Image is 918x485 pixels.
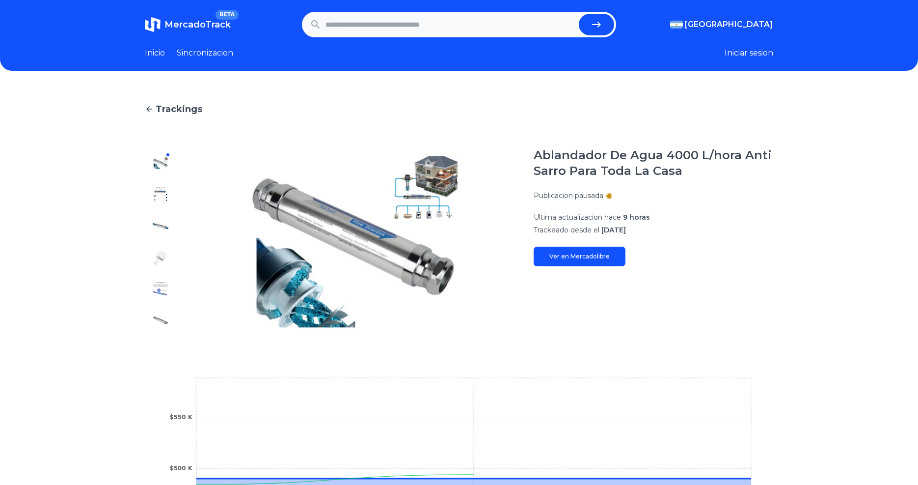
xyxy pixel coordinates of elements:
img: Ablandador De Agua 4000 L/hora Anti Sarro Para Toda La Casa [153,155,168,171]
img: Ablandador De Agua 4000 L/hora Anti Sarro Para Toda La Casa [153,313,168,328]
img: Argentina [670,21,683,29]
img: Ablandador De Agua 4000 L/hora Anti Sarro Para Toda La Casa [196,147,514,336]
img: MercadoTrack [145,17,161,32]
tspan: $500 K [169,465,193,472]
span: Trackings [156,102,202,116]
a: MercadoTrackBETA [145,17,231,32]
button: Iniciar sesion [725,47,773,59]
span: [DATE] [601,226,626,234]
a: Trackings [145,102,773,116]
img: Ablandador De Agua 4000 L/hora Anti Sarro Para Toda La Casa [153,218,168,234]
span: MercadoTrack [164,19,231,30]
h1: Ablandador De Agua 4000 L/hora Anti Sarro Para Toda La Casa [534,147,773,179]
button: [GEOGRAPHIC_DATA] [670,19,773,30]
p: Publicacion pausada [534,191,603,200]
img: Ablandador De Agua 4000 L/hora Anti Sarro Para Toda La Casa [153,187,168,202]
a: Inicio [145,47,165,59]
span: Trackeado desde el [534,226,599,234]
a: Sincronizacion [177,47,233,59]
span: Ultima actualizacion hace [534,213,621,222]
a: Ver en Mercadolibre [534,247,625,266]
span: BETA [216,10,239,20]
img: Ablandador De Agua 4000 L/hora Anti Sarro Para Toda La Casa [153,281,168,297]
span: 9 horas [623,213,650,222]
img: Ablandador De Agua 4000 L/hora Anti Sarro Para Toda La Casa [153,250,168,265]
span: [GEOGRAPHIC_DATA] [685,19,773,30]
tspan: $550 K [169,414,193,421]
